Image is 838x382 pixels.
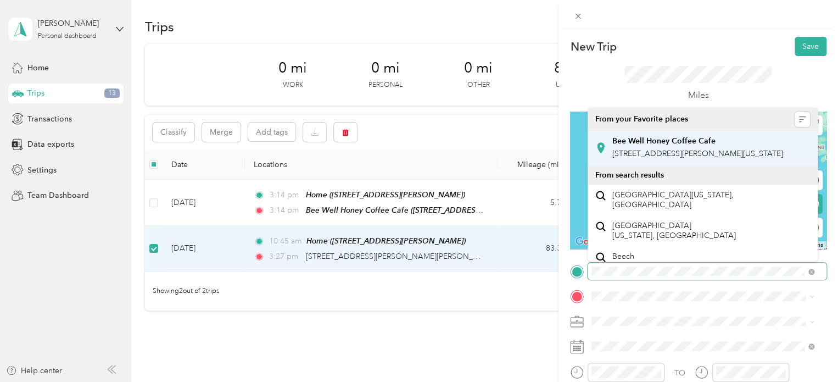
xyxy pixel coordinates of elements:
[595,170,664,180] span: From search results
[573,235,609,249] img: Google
[595,114,688,124] span: From your Favorite places
[795,37,826,56] button: Save
[674,367,685,379] div: TO
[612,221,736,240] span: [GEOGRAPHIC_DATA] [US_STATE], [GEOGRAPHIC_DATA]
[688,88,709,102] p: Miles
[612,190,811,209] span: [GEOGRAPHIC_DATA][US_STATE], [GEOGRAPHIC_DATA]
[612,136,716,146] strong: Bee Well Honey Coffee Cafe
[776,320,838,382] iframe: Everlance-gr Chat Button Frame
[573,235,609,249] a: Open this area in Google Maps (opens a new window)
[570,39,616,54] p: New Trip
[612,252,736,271] span: Beech [US_STATE], [GEOGRAPHIC_DATA]
[612,149,783,158] span: [STREET_ADDRESS][PERSON_NAME][US_STATE]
